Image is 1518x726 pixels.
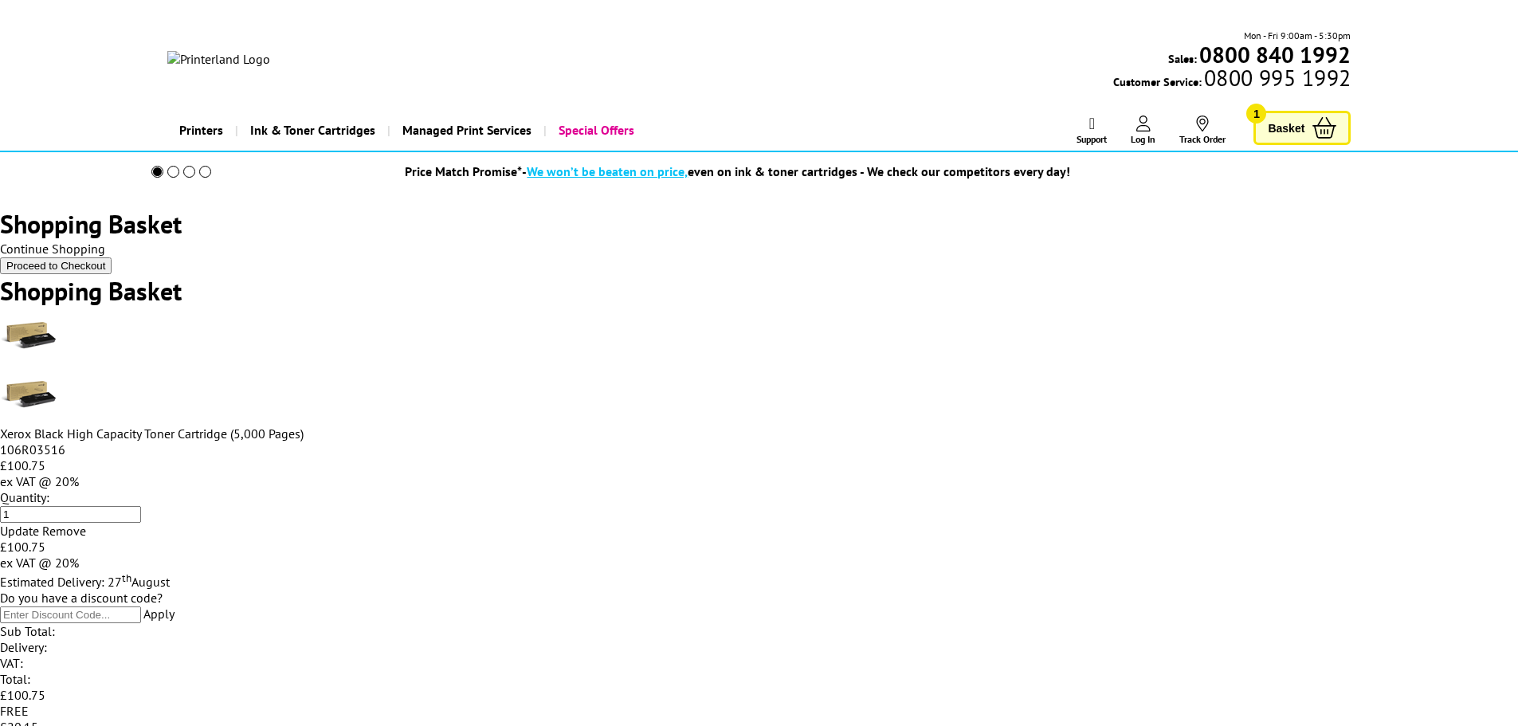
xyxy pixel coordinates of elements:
[1131,133,1155,145] span: Log In
[42,523,86,539] span: Remove
[543,110,646,151] a: Special Offers
[250,110,375,151] span: Ink & Toner Cartridges
[143,606,175,622] a: Apply
[1244,28,1351,43] span: Mon - Fri 9:00am - 5:30pm
[1077,116,1107,145] a: Support
[1131,116,1155,145] a: Log In
[167,51,469,67] a: Printerland Logo
[1253,111,1351,145] a: Basket 1
[1168,51,1197,66] span: Sales:
[522,163,1070,179] div: - even on ink & toner cartridges - We check our competitors every day!
[1199,40,1351,69] b: 0800 840 1992
[167,110,235,151] a: Printers
[1077,133,1107,145] span: Support
[1197,47,1351,62] a: 0800 840 1992
[387,110,543,151] a: Managed Print Services
[122,571,131,585] sup: th
[1268,117,1304,139] span: Basket
[130,158,1339,186] li: modal_Promise
[405,163,522,179] span: Price Match Promise*
[235,110,387,151] a: Ink & Toner Cartridges
[527,163,688,179] span: We won’t be beaten on price,
[1246,104,1266,124] span: 1
[1202,70,1351,85] span: 0800 995 1992
[167,51,270,67] img: Printerland Logo
[1179,116,1226,145] a: Track Order
[1113,70,1351,89] span: Customer Service:
[42,523,86,539] a: Delete item from your basket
